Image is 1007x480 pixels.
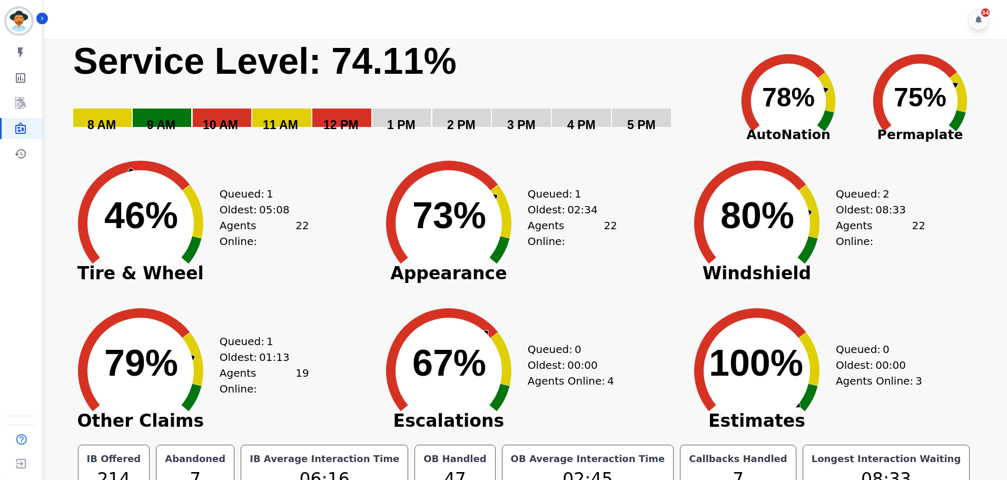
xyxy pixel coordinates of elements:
[915,373,922,389] span: 3
[567,202,598,218] span: 02:34
[104,342,178,384] text: 79%
[147,118,175,132] text: 9 AM
[528,357,607,373] div: Oldest:
[809,452,963,466] div: Longest Interaction Waiting
[295,218,309,249] span: 22
[220,202,299,218] div: Oldest:
[528,202,607,218] div: Oldest:
[528,186,607,202] div: Queued:
[678,416,836,426] span: Estimates
[575,186,581,202] span: 1
[421,452,488,466] div: OB Handled
[836,357,915,373] div: Oldest:
[259,202,290,218] span: 05:08
[220,365,309,397] div: Agents Online:
[528,341,607,357] div: Queued:
[836,218,925,249] div: Agents Online:
[72,39,720,147] svg: Service Level: 0%
[883,186,890,202] span: 2
[6,8,32,34] img: Bordered avatar
[447,118,476,132] text: 2 PM
[220,349,299,365] div: Oldest:
[567,357,598,373] span: 00:00
[875,357,906,373] span: 00:00
[203,118,238,132] text: 10 AM
[894,83,946,112] text: 75%
[528,218,617,249] div: Agents Online:
[266,186,273,202] span: 1
[604,218,617,249] span: 22
[607,373,614,389] span: 4
[370,416,528,426] span: Escalations
[87,118,116,132] text: 8 AM
[627,118,656,132] text: 5 PM
[220,218,309,249] div: Agents Online:
[507,118,536,132] text: 3 PM
[266,334,273,349] span: 1
[875,202,906,218] span: 08:33
[678,268,836,279] span: Windshield
[687,452,789,466] div: Callbacks Handled
[73,41,457,82] text: Service Level: 74.11%
[163,452,228,466] div: Abandoned
[836,202,915,218] div: Oldest:
[723,125,854,145] span: AutoNation
[836,186,915,202] div: Queued:
[836,341,915,357] div: Queued:
[567,118,596,132] text: 4 PM
[62,416,220,426] span: Other Claims
[259,349,290,365] span: 01:13
[981,8,990,17] div: 34
[720,195,794,236] text: 80%
[854,125,986,145] span: Permaplate
[836,373,925,389] div: Agents Online:
[762,83,815,112] text: 78%
[575,341,581,357] span: 0
[412,195,486,236] text: 73%
[709,342,803,384] text: 100%
[220,186,299,202] div: Queued:
[387,118,416,132] text: 1 PM
[912,218,925,249] span: 22
[295,365,309,397] span: 19
[509,452,667,466] div: OB Average Interaction Time
[248,452,401,466] div: IB Average Interaction Time
[62,268,220,279] span: Tire & Wheel
[528,373,617,389] div: Agents Online:
[883,341,890,357] span: 0
[104,195,178,236] text: 46%
[323,118,358,132] text: 12 PM
[263,118,298,132] text: 11 AM
[370,268,528,279] span: Appearance
[220,334,299,349] div: Queued:
[412,342,486,384] text: 67%
[85,452,143,466] div: IB Offered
